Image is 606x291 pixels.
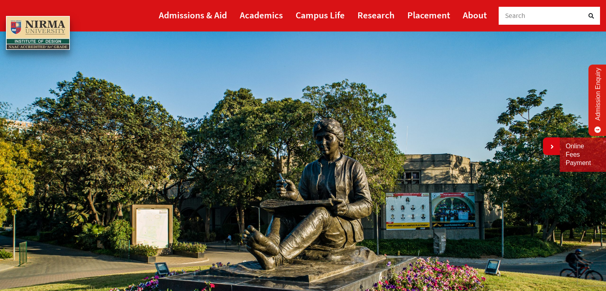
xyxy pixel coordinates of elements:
[6,16,70,50] img: main_logo
[296,6,345,24] a: Campus Life
[240,6,283,24] a: Academics
[357,6,395,24] a: Research
[407,6,450,24] a: Placement
[463,6,487,24] a: About
[566,142,600,167] a: Online Fees Payment
[505,11,526,20] span: Search
[159,6,227,24] a: Admissions & Aid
